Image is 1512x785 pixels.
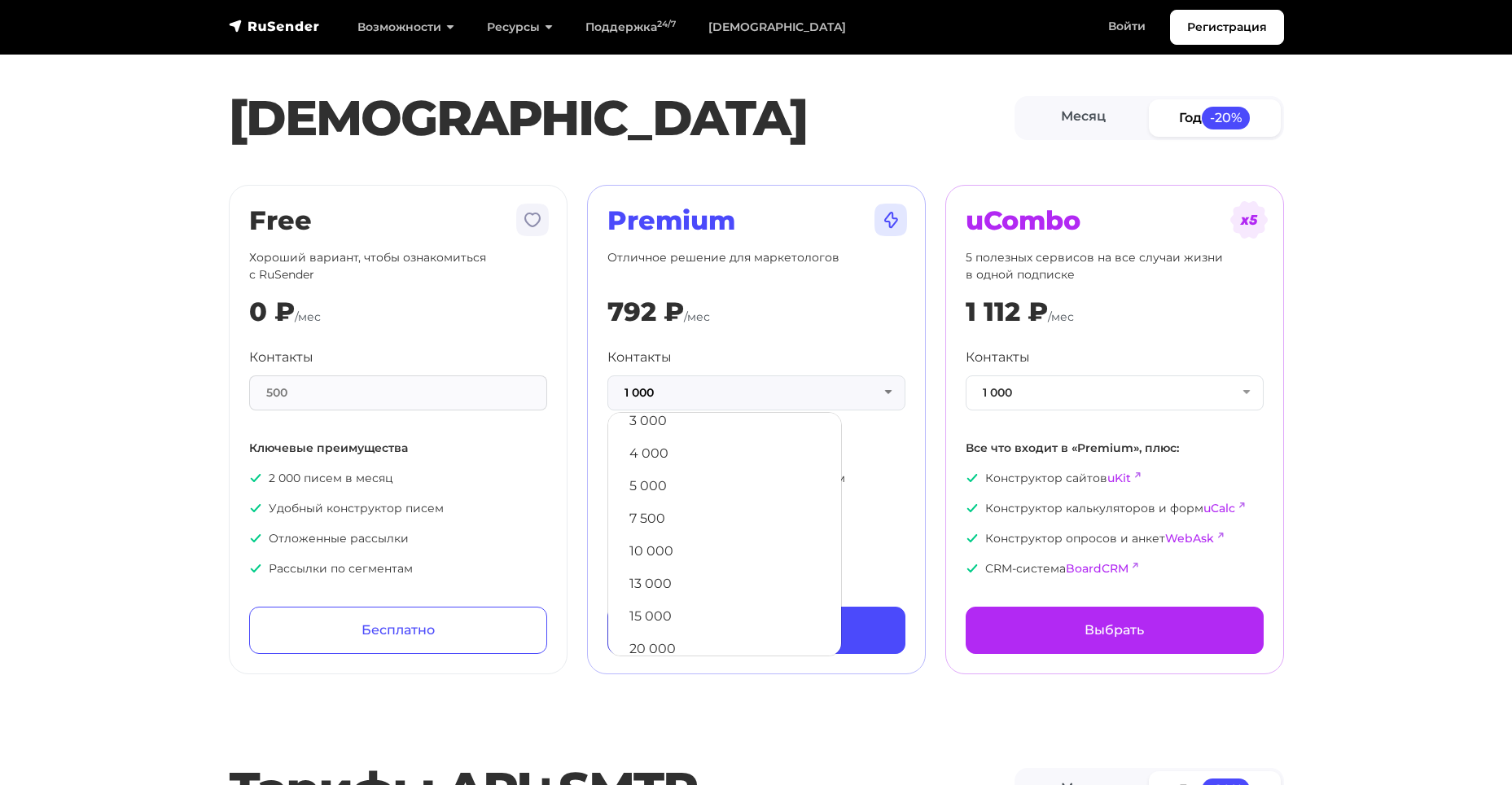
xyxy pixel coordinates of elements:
p: Хороший вариант, чтобы ознакомиться с RuSender [249,249,547,283]
p: Конструктор сайтов [966,470,1264,487]
img: icon-ok.svg [249,562,262,575]
label: Контакты [249,348,313,367]
p: Удобный конструктор писем [249,500,547,517]
img: icon-ok.svg [249,471,262,485]
p: Конструктор калькуляторов и форм [966,500,1264,517]
img: icon-ok.svg [966,532,979,545]
a: 3 000 [616,405,833,437]
button: 1 000 [966,375,1264,410]
a: 20 000 [616,633,833,665]
img: icon-ok.svg [249,502,262,515]
img: icon-ok.svg [966,471,979,485]
p: Отличное решение для маркетологов [607,249,905,283]
a: 7 500 [616,502,833,535]
p: Отложенные рассылки [249,530,547,547]
a: 13 000 [616,568,833,600]
a: uCalc [1203,501,1235,515]
p: Конструктор опросов и анкет [966,530,1264,547]
h2: Free [249,205,547,236]
div: 0 ₽ [249,296,295,327]
span: /мес [1048,309,1074,324]
div: 1 112 ₽ [966,296,1048,327]
p: Ключевые преимущества [249,440,547,457]
img: icon-ok.svg [249,532,262,545]
p: Все что входит в «Premium», плюс: [966,440,1264,457]
a: Ресурсы [471,11,569,44]
a: [DEMOGRAPHIC_DATA] [692,11,862,44]
ul: 1 000 [607,412,842,656]
sup: 24/7 [657,19,676,29]
label: Контакты [607,348,672,367]
button: 1 000 [607,375,905,410]
p: 5 полезных сервисов на все случаи жизни в одной подписке [966,249,1264,283]
span: -20% [1202,107,1251,129]
a: Месяц [1018,99,1150,136]
a: Год [1149,99,1281,136]
img: tarif-free.svg [513,200,552,239]
p: CRM-система [966,560,1264,577]
a: Выбрать [966,607,1264,654]
a: Бесплатно [249,607,547,654]
h2: uCombo [966,205,1264,236]
p: 2 000 писем в месяц [249,470,547,487]
a: 4 000 [616,437,833,470]
img: RuSender [229,18,320,34]
h1: [DEMOGRAPHIC_DATA] [229,89,1015,147]
a: 10 000 [616,535,833,568]
img: tarif-ucombo.svg [1229,200,1269,239]
a: WebAsk [1165,531,1214,546]
p: Рассылки по сегментам [249,560,547,577]
a: 15 000 [616,600,833,633]
span: /мес [295,309,321,324]
label: Контакты [966,348,1030,367]
a: uKit [1107,471,1131,485]
a: BoardCRM [1066,561,1129,576]
a: Войти [1092,10,1162,43]
a: 5 000 [616,470,833,502]
a: Поддержка24/7 [569,11,692,44]
img: tarif-premium.svg [871,200,910,239]
a: Возможности [341,11,471,44]
a: Регистрация [1170,10,1284,45]
img: icon-ok.svg [966,502,979,515]
img: icon-ok.svg [966,562,979,575]
div: 792 ₽ [607,296,684,327]
h2: Premium [607,205,905,236]
span: /мес [684,309,710,324]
